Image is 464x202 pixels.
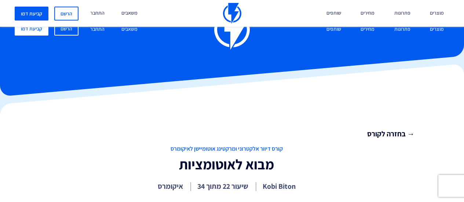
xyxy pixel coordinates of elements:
[39,145,414,153] span: קורס דיוור אלקטרוני ומרקטינג אוטומיישן לאיקומרס
[15,22,48,36] a: קביעת דמו
[424,22,449,37] a: מוצרים
[255,180,257,191] i: |
[158,181,183,191] p: איקומרס
[15,7,48,21] a: קביעת דמו
[54,7,78,21] a: הרשם
[389,22,416,37] a: פתרונות
[197,181,248,191] p: שיעור 22 מתוך 34
[54,22,78,36] a: הרשם
[355,22,380,37] a: מחירים
[116,22,143,37] a: משאבים
[39,157,414,172] h1: מבוא לאוטומציות
[263,181,296,191] p: Kobi Biton
[85,22,110,37] a: התחבר
[321,22,347,37] a: שותפים
[39,129,414,139] a: → בחזרה לקורס
[190,180,192,191] i: |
